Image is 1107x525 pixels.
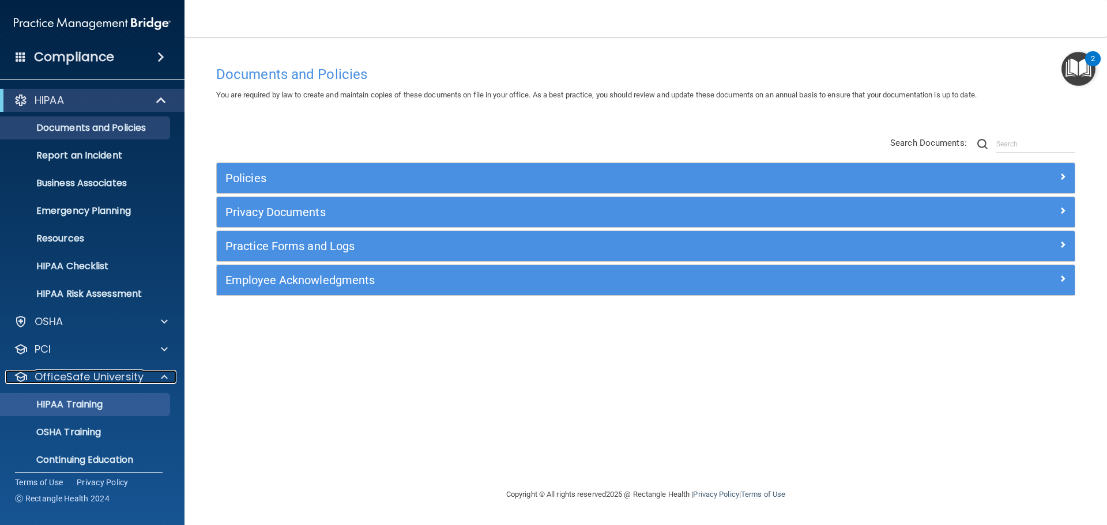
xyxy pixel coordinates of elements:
a: Privacy Policy [693,490,739,498]
p: OfficeSafe University [35,370,144,384]
a: PCI [14,342,168,356]
div: 2 [1091,59,1095,74]
h5: Employee Acknowledgments [225,274,852,286]
p: Resources [7,233,165,244]
img: PMB logo [14,12,171,35]
h5: Policies [225,172,852,184]
a: Terms of Use [741,490,785,498]
p: PCI [35,342,51,356]
a: OfficeSafe University [14,370,168,384]
p: Documents and Policies [7,122,165,134]
div: Copyright © All rights reserved 2025 @ Rectangle Health | | [435,476,856,513]
p: HIPAA [35,93,64,107]
p: HIPAA Checklist [7,260,165,272]
p: HIPAA Risk Assessment [7,288,165,300]
p: Business Associates [7,177,165,189]
a: Privacy Policy [77,477,129,488]
a: Terms of Use [15,477,63,488]
span: Search Documents: [890,138,967,148]
a: OSHA [14,315,168,328]
span: You are required by law to create and maintain copies of these documents on file in your office. ... [216,90,977,99]
span: Ⓒ Rectangle Health 2024 [15,493,110,504]
a: Privacy Documents [225,203,1066,221]
a: Employee Acknowledgments [225,271,1066,289]
h5: Practice Forms and Logs [225,240,852,252]
h4: Compliance [34,49,114,65]
p: HIPAA Training [7,399,103,410]
h5: Privacy Documents [225,206,852,218]
p: Emergency Planning [7,205,165,217]
a: Policies [225,169,1066,187]
iframe: Drift Widget Chat Controller [908,443,1093,489]
a: Practice Forms and Logs [225,237,1066,255]
img: ic-search.3b580494.png [977,139,988,149]
input: Search [996,135,1075,153]
p: Report an Incident [7,150,165,161]
p: OSHA [35,315,63,328]
button: Open Resource Center, 2 new notifications [1061,52,1095,86]
a: HIPAA [14,93,167,107]
p: OSHA Training [7,426,101,438]
p: Continuing Education [7,454,165,466]
h4: Documents and Policies [216,67,1075,82]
